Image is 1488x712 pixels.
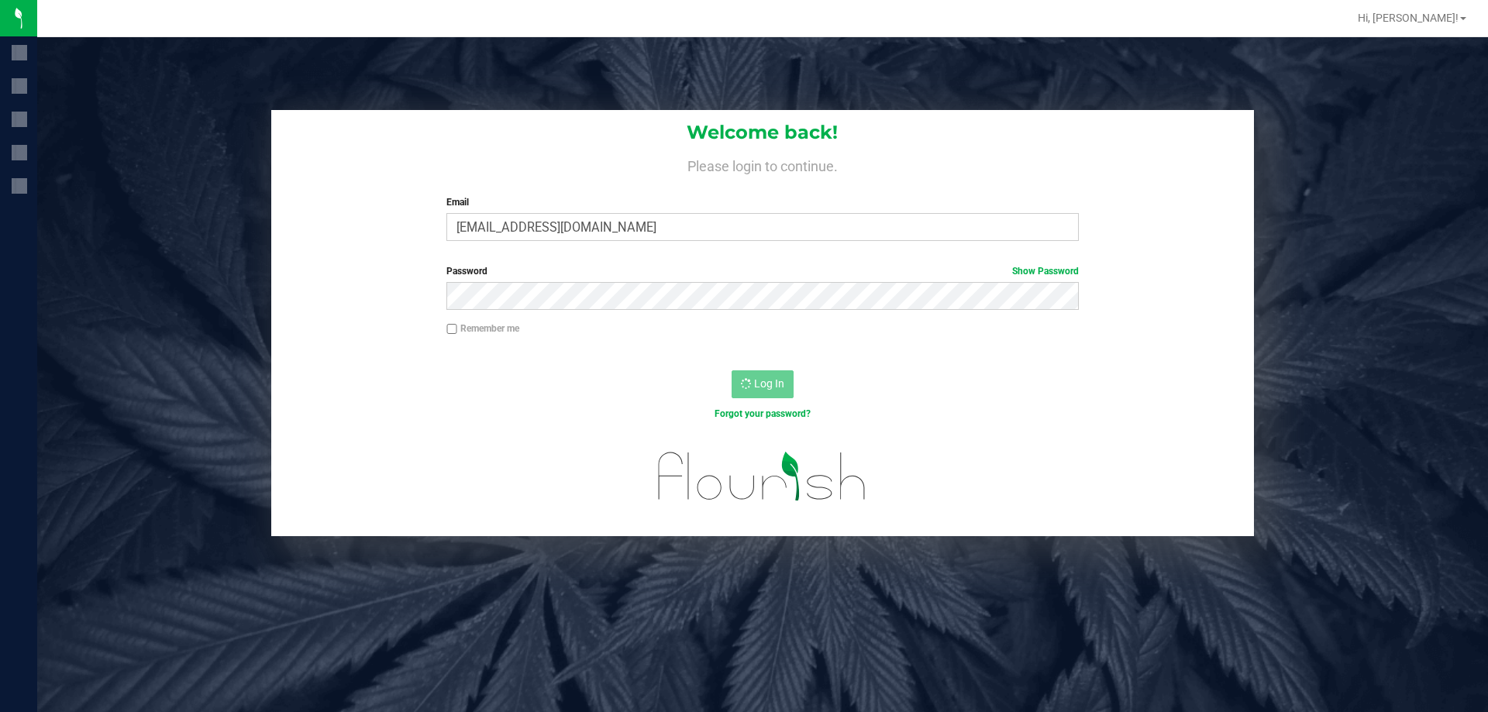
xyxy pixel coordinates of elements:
[446,195,1078,209] label: Email
[271,122,1254,143] h1: Welcome back!
[446,266,487,277] span: Password
[639,437,885,516] img: flourish_logo.svg
[715,408,811,419] a: Forgot your password?
[446,324,457,335] input: Remember me
[732,370,794,398] button: Log In
[754,377,784,390] span: Log In
[446,322,519,335] label: Remember me
[271,155,1254,174] h4: Please login to continue.
[1012,266,1079,277] a: Show Password
[1358,12,1459,24] span: Hi, [PERSON_NAME]!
